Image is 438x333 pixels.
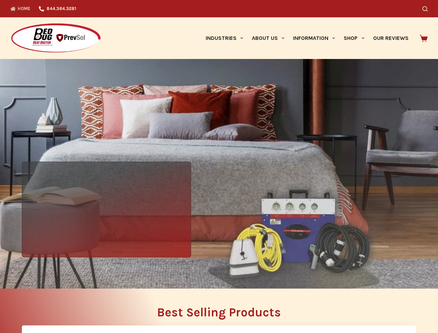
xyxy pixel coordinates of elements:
[422,6,428,11] button: Search
[340,17,369,59] a: Shop
[201,17,247,59] a: Industries
[369,17,413,59] a: Our Reviews
[289,17,340,59] a: Information
[201,17,413,59] nav: Primary
[10,23,101,54] img: Prevsol/Bed Bug Heat Doctor
[247,17,289,59] a: About Us
[22,306,416,318] h2: Best Selling Products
